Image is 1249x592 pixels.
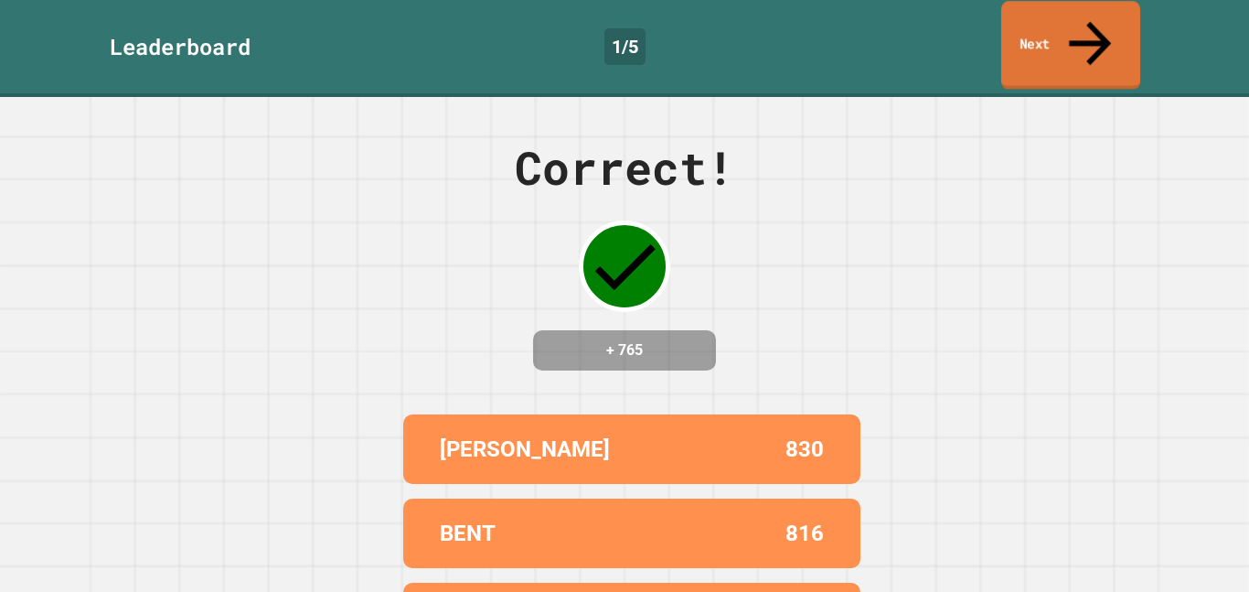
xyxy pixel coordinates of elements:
h4: + 765 [551,339,698,361]
div: 1 / 5 [604,28,646,65]
a: Next [1001,1,1140,90]
div: Correct! [515,134,734,202]
p: [PERSON_NAME] [440,433,610,466]
p: BENT [440,517,496,550]
p: 830 [785,433,824,466]
p: 816 [785,517,824,550]
div: Leaderboard [110,30,251,63]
